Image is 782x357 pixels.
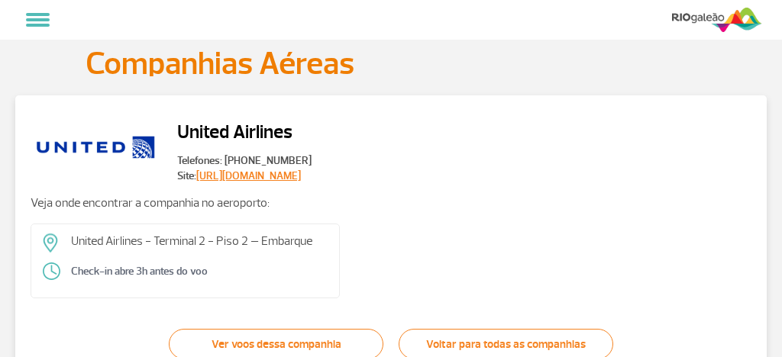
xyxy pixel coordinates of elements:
[177,111,312,153] h2: United Airlines
[196,169,301,182] a: [URL][DOMAIN_NAME]
[71,233,328,249] p: United Airlines - Terminal 2 - Piso 2 – Embarque
[31,195,751,211] p: Veja onde encontrar a companhia no aeroporto:
[71,263,208,278] span: Check-in abre 3h antes do voo
[177,169,312,184] span: Site:
[31,111,162,184] img: United Airlines
[86,45,696,83] h3: Companhias Aéreas
[177,153,312,169] span: Telefones: [PHONE_NUMBER]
